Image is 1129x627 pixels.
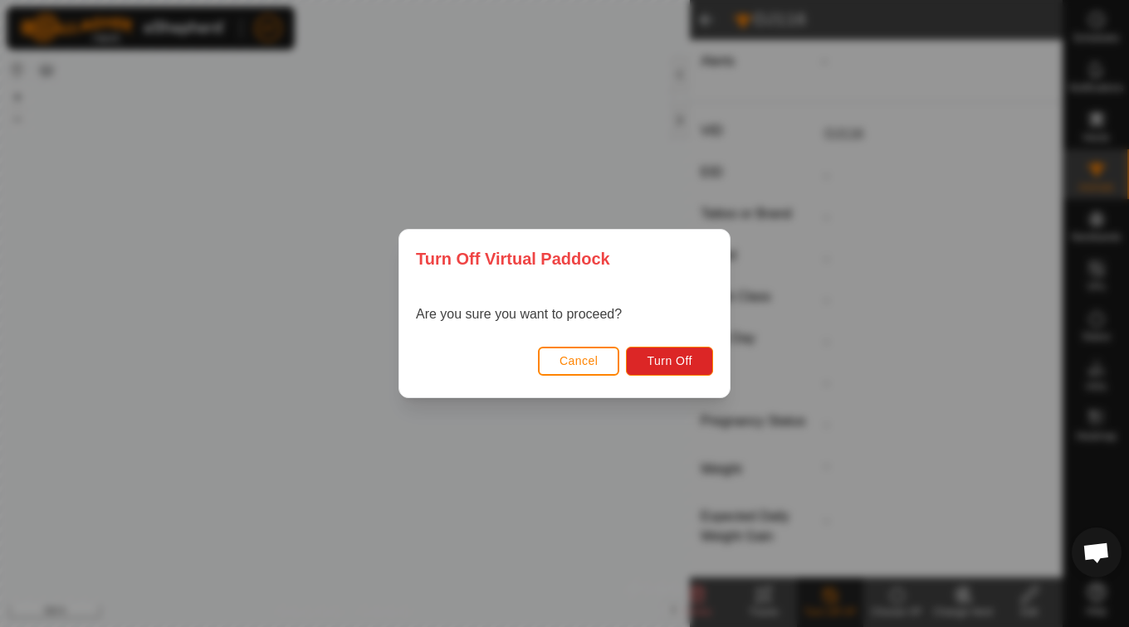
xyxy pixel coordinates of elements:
div: Open chat [1072,527,1122,577]
button: Turn Off [626,347,713,376]
span: Turn Off Virtual Paddock [416,246,610,271]
button: Cancel [538,347,620,376]
span: Turn Off [647,354,692,367]
span: Cancel [560,354,599,367]
p: Are you sure you want to proceed? [416,304,622,324]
